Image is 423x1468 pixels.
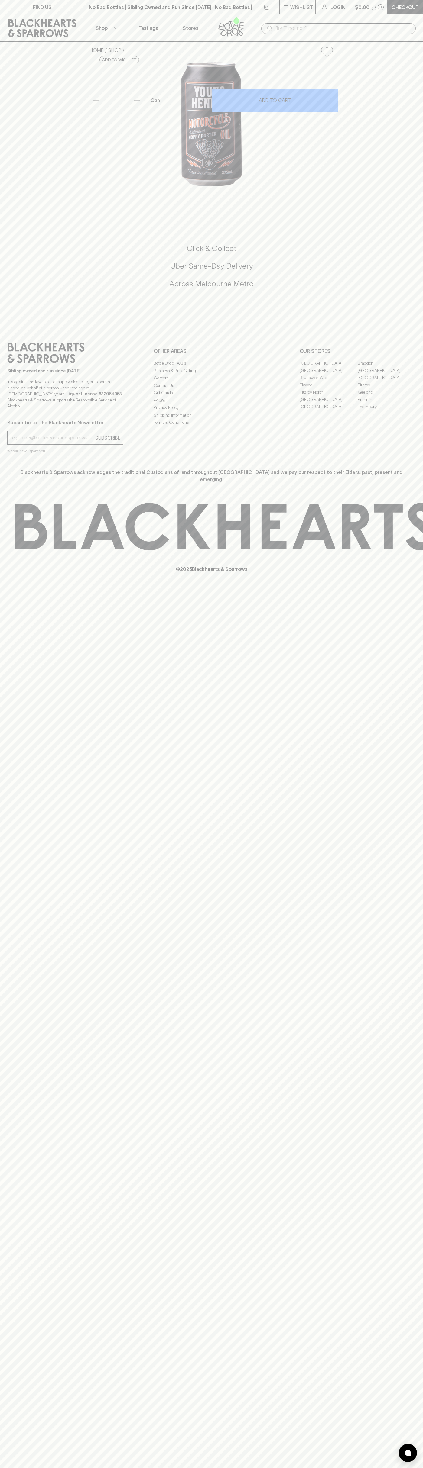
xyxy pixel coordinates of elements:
p: It is against the law to sell or supply alcohol to, or to obtain alcohol on behalf of a person un... [7,379,123,409]
p: Tastings [138,24,158,32]
a: Thornbury [358,403,416,410]
p: Sibling owned and run since [DATE] [7,368,123,374]
p: $0.00 [355,4,369,11]
button: Add to wishlist [319,44,335,60]
a: Business & Bulk Gifting [154,367,270,374]
p: ADD TO CART [259,97,291,104]
p: 0 [379,5,382,9]
h5: Click & Collect [7,243,416,253]
a: Bottle Drop FAQ's [154,360,270,367]
p: FIND US [33,4,52,11]
a: [GEOGRAPHIC_DATA] [300,367,358,374]
a: Privacy Policy [154,404,270,411]
p: OTHER AREAS [154,347,270,355]
a: [GEOGRAPHIC_DATA] [300,396,358,403]
p: We will never spam you [7,448,123,454]
h5: Uber Same-Day Delivery [7,261,416,271]
a: Elwood [300,381,358,388]
a: Braddon [358,359,416,367]
p: Checkout [392,4,419,11]
a: Prahran [358,396,416,403]
p: SUBSCRIBE [95,434,121,442]
a: Contact Us [154,382,270,389]
p: Login [330,4,346,11]
a: Fitzroy North [300,388,358,396]
a: Fitzroy [358,381,416,388]
a: [GEOGRAPHIC_DATA] [300,359,358,367]
p: Blackhearts & Sparrows acknowledges the traditional Custodians of land throughout [GEOGRAPHIC_DAT... [12,468,411,483]
p: Shop [96,24,108,32]
a: FAQ's [154,397,270,404]
img: bubble-icon [405,1450,411,1456]
button: SUBSCRIBE [93,431,123,444]
div: Can [148,94,211,106]
div: Call to action block [7,219,416,320]
strong: Liquor License #32064953 [66,391,122,396]
input: e.g. jane@blackheartsandsparrows.com.au [12,433,93,443]
a: Geelong [358,388,416,396]
a: Tastings [127,14,169,41]
a: Shipping Information [154,411,270,419]
button: Add to wishlist [99,56,139,63]
a: Terms & Conditions [154,419,270,426]
button: Shop [85,14,127,41]
a: HOME [90,47,104,53]
a: [GEOGRAPHIC_DATA] [300,403,358,410]
a: Stores [169,14,212,41]
input: Try "Pinot noir" [276,24,411,33]
a: [GEOGRAPHIC_DATA] [358,367,416,374]
a: Gift Cards [154,389,270,397]
button: ADD TO CART [212,89,338,112]
p: Wishlist [290,4,313,11]
a: SHOP [108,47,121,53]
p: OUR STORES [300,347,416,355]
a: Careers [154,375,270,382]
p: Can [151,97,160,104]
p: Stores [183,24,198,32]
a: Brunswick West [300,374,358,381]
a: [GEOGRAPHIC_DATA] [358,374,416,381]
h5: Across Melbourne Metro [7,279,416,289]
img: 52302.png [85,62,338,187]
p: Subscribe to The Blackhearts Newsletter [7,419,123,426]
